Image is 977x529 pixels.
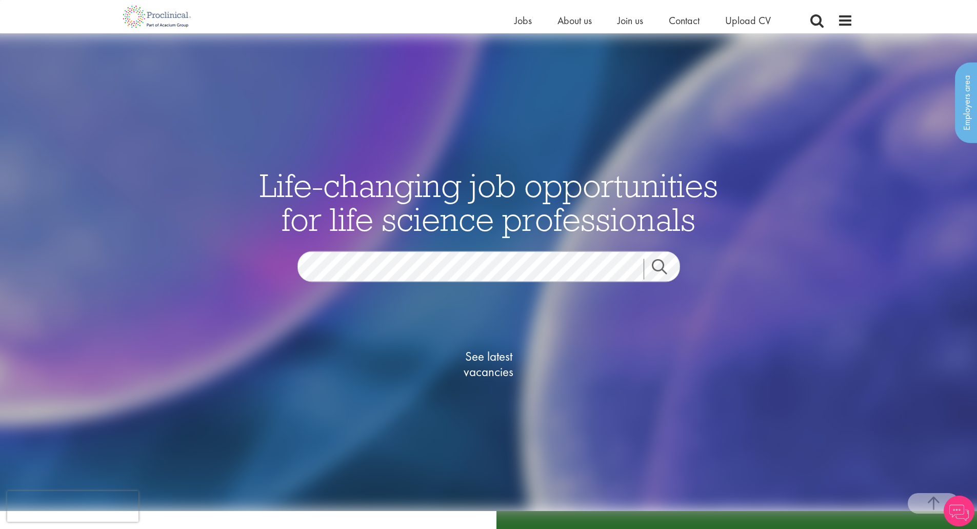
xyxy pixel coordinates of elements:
a: About us [557,14,592,27]
img: Chatbot [944,496,974,526]
a: See latestvacancies [437,308,540,421]
a: Upload CV [725,14,771,27]
a: Job search submit button [644,259,688,280]
span: See latest vacancies [437,349,540,380]
a: Join us [617,14,643,27]
span: Life-changing job opportunities for life science professionals [260,165,718,240]
a: Contact [669,14,700,27]
iframe: reCAPTCHA [7,491,138,522]
a: Jobs [514,14,532,27]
